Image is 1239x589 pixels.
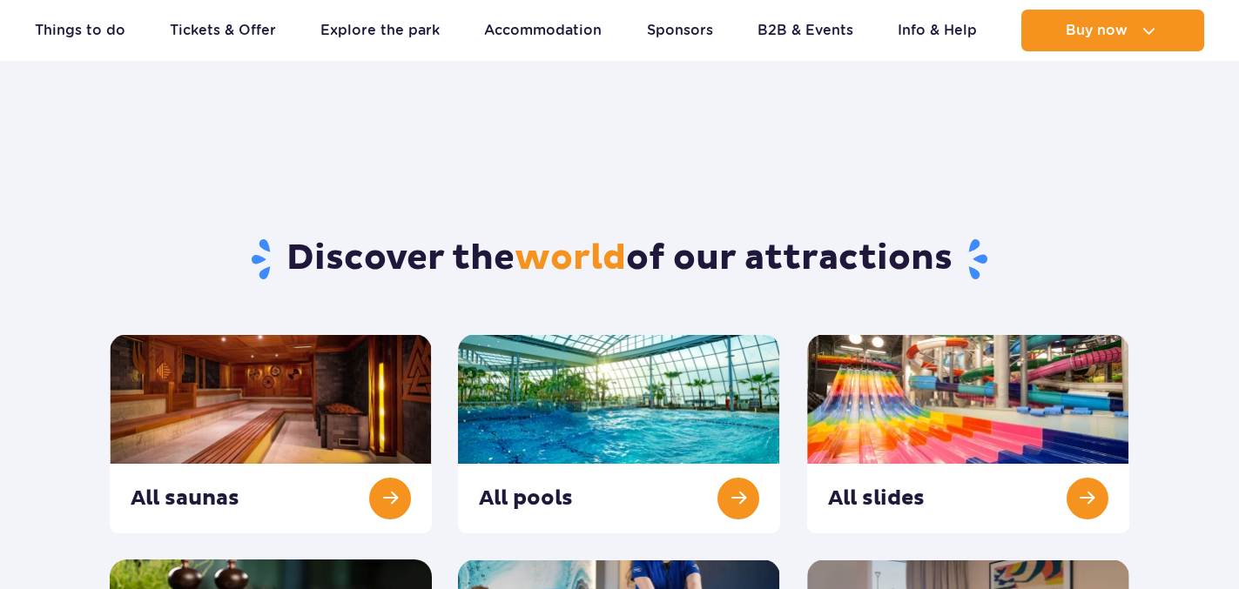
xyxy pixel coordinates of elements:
[898,10,977,51] a: Info & Help
[1066,23,1128,38] span: Buy now
[647,10,713,51] a: Sponsors
[320,10,440,51] a: Explore the park
[170,10,276,51] a: Tickets & Offer
[110,237,1129,282] h1: Discover the of our attractions
[515,237,626,280] span: world
[758,10,853,51] a: B2B & Events
[35,10,125,51] a: Things to do
[484,10,602,51] a: Accommodation
[1021,10,1204,51] button: Buy now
